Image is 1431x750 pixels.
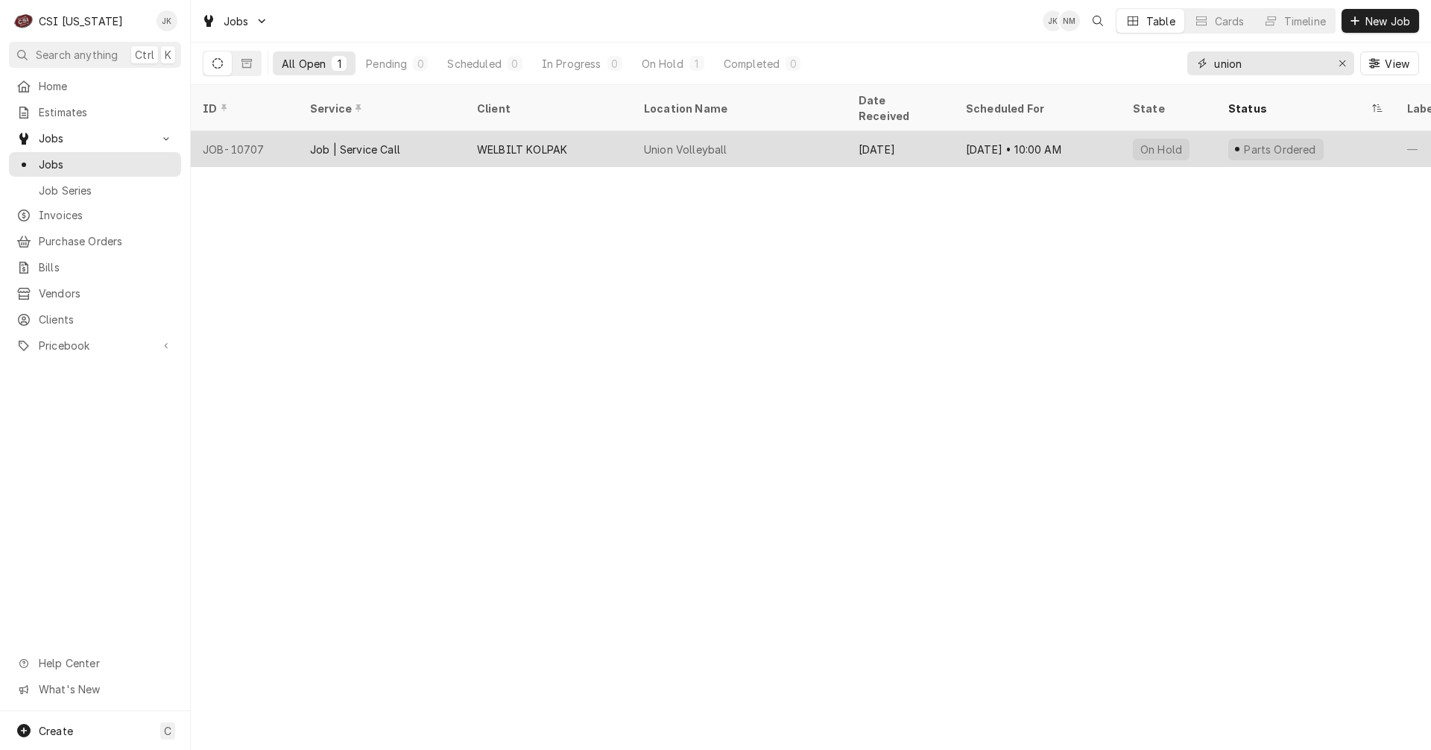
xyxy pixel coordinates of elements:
a: Jobs [9,152,181,177]
a: Go to Jobs [195,9,274,34]
span: View [1382,56,1412,72]
span: New Job [1362,13,1413,29]
div: 0 [416,56,425,72]
div: State [1133,101,1204,116]
span: Invoices [39,207,174,223]
span: Jobs [224,13,249,29]
div: All Open [282,56,326,72]
div: Pending [366,56,407,72]
span: Job Series [39,183,174,198]
div: Union Volleyball [644,142,727,157]
span: Vendors [39,286,174,301]
div: 0 [511,56,519,72]
div: 1 [335,56,344,72]
input: Keyword search [1214,51,1326,75]
div: Jeff Kuehl's Avatar [1043,10,1064,31]
div: Jeff Kuehl's Avatar [157,10,177,31]
a: Home [9,74,181,98]
button: Open search [1086,9,1110,33]
div: Service [310,101,450,116]
span: Jobs [39,130,151,146]
div: Timeline [1284,13,1326,29]
a: Bills [9,255,181,280]
a: Purchase Orders [9,229,181,253]
div: JK [1043,10,1064,31]
div: [DATE] [847,131,954,167]
a: Clients [9,307,181,332]
div: Scheduled [447,56,501,72]
div: Cards [1215,13,1245,29]
div: Table [1146,13,1175,29]
button: New Job [1342,9,1419,33]
a: Go to What's New [9,677,181,702]
span: Pricebook [39,338,151,353]
span: Help Center [39,655,172,671]
a: Job Series [9,178,181,203]
div: Job | Service Call [310,142,400,157]
span: Search anything [36,47,118,63]
div: JK [157,10,177,31]
div: On Hold [1139,142,1184,157]
a: Go to Jobs [9,126,181,151]
a: Estimates [9,100,181,125]
div: Nancy Manuel's Avatar [1059,10,1080,31]
div: 1 [692,56,701,72]
span: Jobs [39,157,174,172]
div: WELBILT KOLPAK [477,142,567,157]
div: Status [1228,101,1368,116]
span: Home [39,78,174,94]
span: Estimates [39,104,174,120]
div: C [13,10,34,31]
span: Create [39,725,73,737]
div: JOB-10707 [191,131,298,167]
button: Erase input [1330,51,1354,75]
div: 0 [610,56,619,72]
a: Go to Help Center [9,651,181,675]
span: Ctrl [135,47,154,63]
div: 0 [789,56,797,72]
a: Vendors [9,281,181,306]
span: C [164,723,171,739]
div: NM [1059,10,1080,31]
div: In Progress [542,56,601,72]
span: K [165,47,171,63]
button: Search anythingCtrlK [9,42,181,68]
div: On Hold [642,56,683,72]
span: Bills [39,259,174,275]
div: Parts Ordered [1242,142,1318,157]
span: What's New [39,681,172,697]
div: Completed [724,56,780,72]
button: View [1360,51,1419,75]
a: Go to Pricebook [9,333,181,358]
div: Date Received [859,92,939,124]
span: Clients [39,312,174,327]
a: Invoices [9,203,181,227]
div: Scheduled For [966,101,1106,116]
div: [DATE] • 10:00 AM [954,131,1121,167]
div: Location Name [644,101,832,116]
div: Client [477,101,617,116]
div: ID [203,101,283,116]
span: Purchase Orders [39,233,174,249]
div: CSI [US_STATE] [39,13,123,29]
div: CSI Kentucky's Avatar [13,10,34,31]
